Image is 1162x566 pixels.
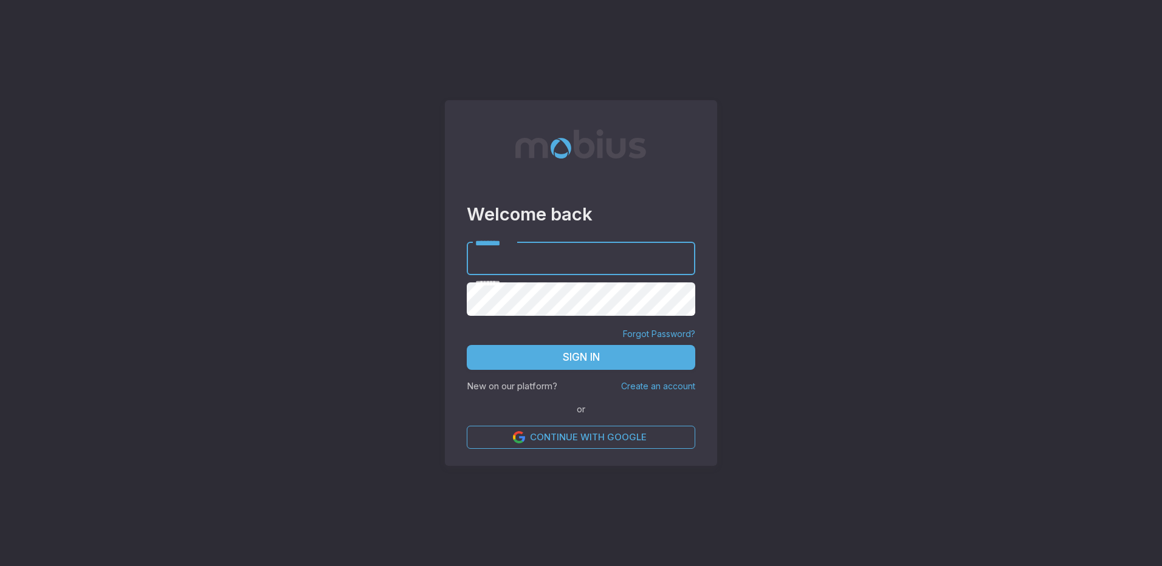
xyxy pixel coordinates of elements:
a: Continue with Google [467,426,695,449]
a: Create an account [621,381,695,391]
span: or [574,403,588,416]
a: Forgot Password? [623,328,695,340]
button: Sign In [467,345,695,370]
h3: Welcome back [467,201,695,228]
p: New on our platform? [467,380,557,393]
